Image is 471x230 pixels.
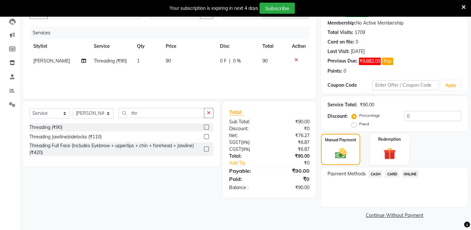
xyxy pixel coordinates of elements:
[224,153,269,160] div: Total:
[224,167,269,175] div: Payable:
[380,146,399,161] img: _gift.svg
[269,118,314,125] div: ₹90.00
[29,39,90,54] th: Stylist
[269,184,314,191] div: ₹90.00
[33,58,70,64] span: [PERSON_NAME]
[133,39,162,54] th: Qty
[260,3,295,14] button: Subscribe
[344,68,346,75] div: 0
[269,146,314,153] div: ₹6.87
[385,170,399,178] span: CARD
[229,139,241,145] span: SGST
[360,101,374,108] div: ₹90.00
[224,139,269,146] div: ( )
[355,29,365,36] div: 1709
[359,113,380,118] label: Percentage
[119,108,204,118] input: Search or Scan
[224,118,269,125] div: Sub Total:
[229,58,230,64] span: |
[269,175,314,183] div: ₹0
[269,125,314,132] div: ₹0
[328,170,366,177] span: Payment Methods
[229,109,244,115] span: Total
[331,147,350,160] img: _cash.svg
[224,146,269,153] div: ( )
[322,212,466,219] a: Continue Without Payment
[216,39,259,54] th: Disc
[359,121,369,127] label: Fixed
[382,58,393,65] button: Pay
[277,160,314,167] div: ₹0
[325,137,356,143] label: Manual Payment
[137,58,140,64] span: 1
[224,160,277,167] a: Add Tip
[259,39,288,54] th: Total
[170,5,258,12] div: Your subscription is expiring in next 4 days
[30,27,314,39] div: Services
[269,139,314,146] div: ₹6.87
[442,80,460,90] button: Apply
[328,20,461,27] div: No Active Membership
[328,101,357,108] div: Service Total:
[262,58,268,64] span: 90
[243,147,249,152] span: 9%
[372,80,439,90] input: Enter Offer / Coupon Code
[166,58,171,64] span: 90
[220,58,227,64] span: 0 F
[269,167,314,175] div: ₹90.00
[233,58,241,64] span: 0 %
[29,133,102,140] div: Threading Jawline/sidelocks (₹110)
[328,58,358,65] div: Previous Due:
[328,82,372,89] div: Coupon Code
[328,113,348,120] div: Discount:
[224,125,269,132] div: Discount:
[269,153,314,160] div: ₹90.00
[368,170,382,178] span: CASH
[328,29,353,36] div: Total Visits:
[229,146,241,152] span: CGST
[242,140,248,145] span: 9%
[162,39,216,54] th: Price
[269,132,314,139] div: ₹76.27
[90,39,133,54] th: Service
[328,68,342,75] div: Points:
[224,175,269,183] div: Paid:
[224,132,269,139] div: Net:
[328,20,356,27] div: Membership:
[402,170,419,178] span: ONLINE
[359,58,381,65] span: ₹9,882.00
[29,124,62,131] div: Threading (₹90)
[356,39,358,45] div: 0
[351,48,365,55] div: [DATE]
[29,142,201,156] div: Threading Full Face (Includes Eyebrow + upperlips + chin + forehead + Jawline) (₹420)
[328,48,349,55] div: Last Visit:
[328,39,354,45] div: Card on file:
[224,184,269,191] div: Balance :
[94,58,127,64] span: Threading (₹90)
[288,39,310,54] th: Action
[378,136,401,142] label: Redemption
